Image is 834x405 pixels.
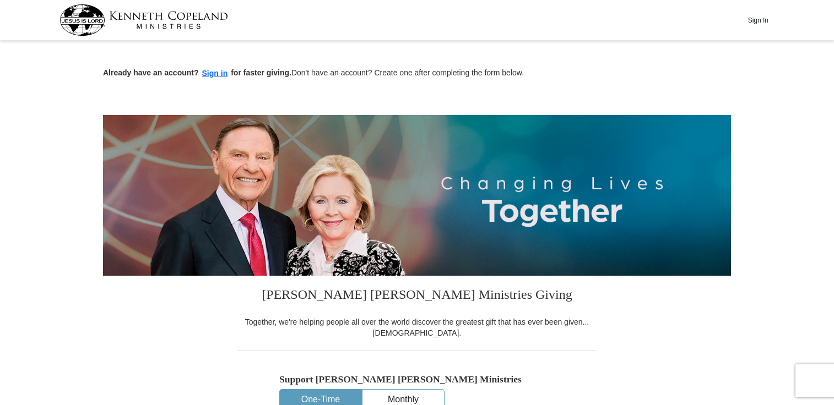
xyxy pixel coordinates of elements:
[103,67,731,80] p: Don't have an account? Create one after completing the form below.
[103,68,291,77] strong: Already have an account? for faster giving.
[238,276,596,316] h3: [PERSON_NAME] [PERSON_NAME] Ministries Giving
[238,316,596,338] div: Together, we're helping people all over the world discover the greatest gift that has ever been g...
[279,374,555,385] h5: Support [PERSON_NAME] [PERSON_NAME] Ministries
[741,12,775,29] button: Sign In
[199,67,231,80] button: Sign in
[59,4,228,36] img: kcm-header-logo.svg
